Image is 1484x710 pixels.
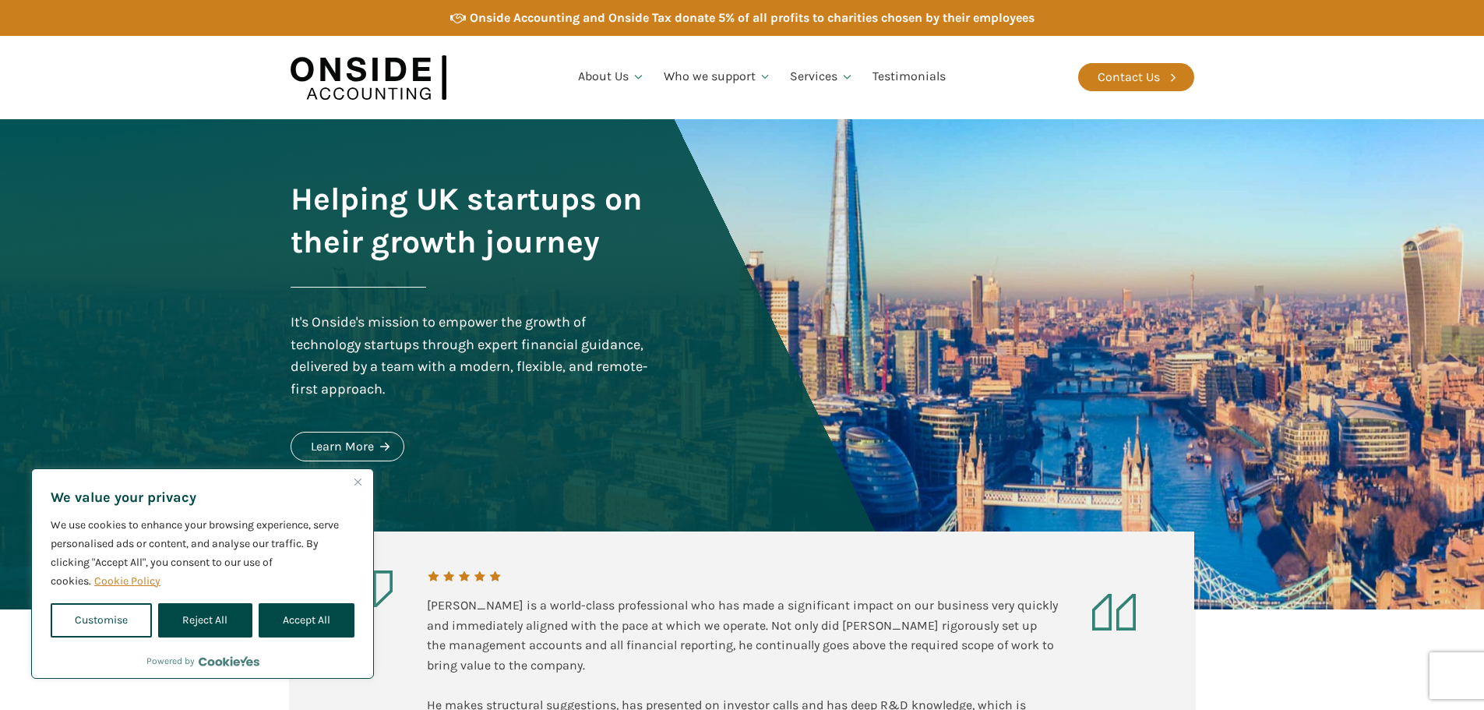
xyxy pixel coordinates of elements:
a: Testimonials [863,51,955,104]
a: Contact Us [1078,63,1194,91]
button: Customise [51,603,152,638]
img: Onside Accounting [291,48,446,108]
a: Learn More [291,432,404,461]
button: Accept All [259,603,354,638]
div: We value your privacy [31,468,374,679]
button: Close [348,472,367,491]
p: We use cookies to enhance your browsing experience, serve personalised ads or content, and analys... [51,516,354,591]
div: It's Onside's mission to empower the growth of technology startups through expert financial guida... [291,311,652,401]
a: Visit CookieYes website [199,656,259,666]
a: About Us [569,51,654,104]
div: Powered by [146,653,259,669]
div: Contact Us [1098,67,1160,87]
p: We value your privacy [51,488,354,507]
button: Reject All [158,603,252,638]
a: Who we support [654,51,781,104]
div: Learn More [311,436,374,457]
h1: Helping UK startups on their growth journey [291,178,652,263]
div: Onside Accounting and Onside Tax donate 5% of all profits to charities chosen by their employees [470,8,1035,28]
a: Cookie Policy [93,574,161,588]
img: Close [354,479,361,486]
a: Services [781,51,863,104]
